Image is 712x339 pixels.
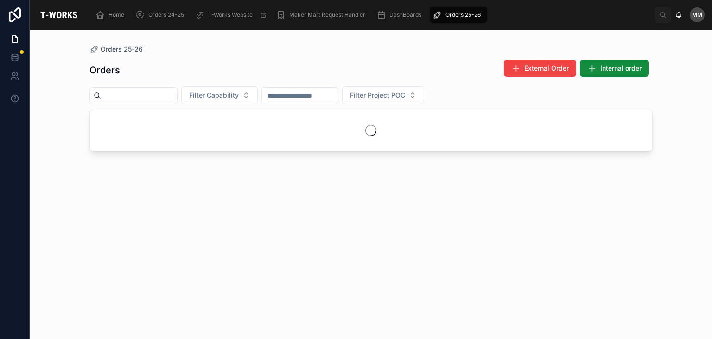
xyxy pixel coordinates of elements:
span: MM [692,11,702,19]
button: External Order [504,60,576,77]
span: Home [108,11,124,19]
span: DashBoards [389,11,421,19]
button: Internal order [580,60,649,77]
span: T-Works Website [208,11,253,19]
span: Internal order [600,64,642,73]
button: Select Button [181,86,258,104]
span: Orders 24-25 [148,11,184,19]
a: Maker Mart Request Handler [273,7,372,23]
span: Orders 25-26 [445,11,481,19]
a: DashBoards [374,7,428,23]
span: Orders 25-26 [101,45,143,54]
a: Orders 25-26 [89,45,143,54]
span: External Order [524,64,569,73]
span: Filter Project POC [350,91,405,100]
h1: Orders [89,64,120,77]
img: App logo [37,7,81,22]
span: Maker Mart Request Handler [289,11,365,19]
a: Orders 24-25 [133,7,191,23]
a: T-Works Website [192,7,272,23]
a: Orders 25-26 [430,7,487,23]
div: scrollable content [88,5,655,25]
a: Home [93,7,131,23]
span: Filter Capability [189,91,239,100]
button: Select Button [342,86,424,104]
